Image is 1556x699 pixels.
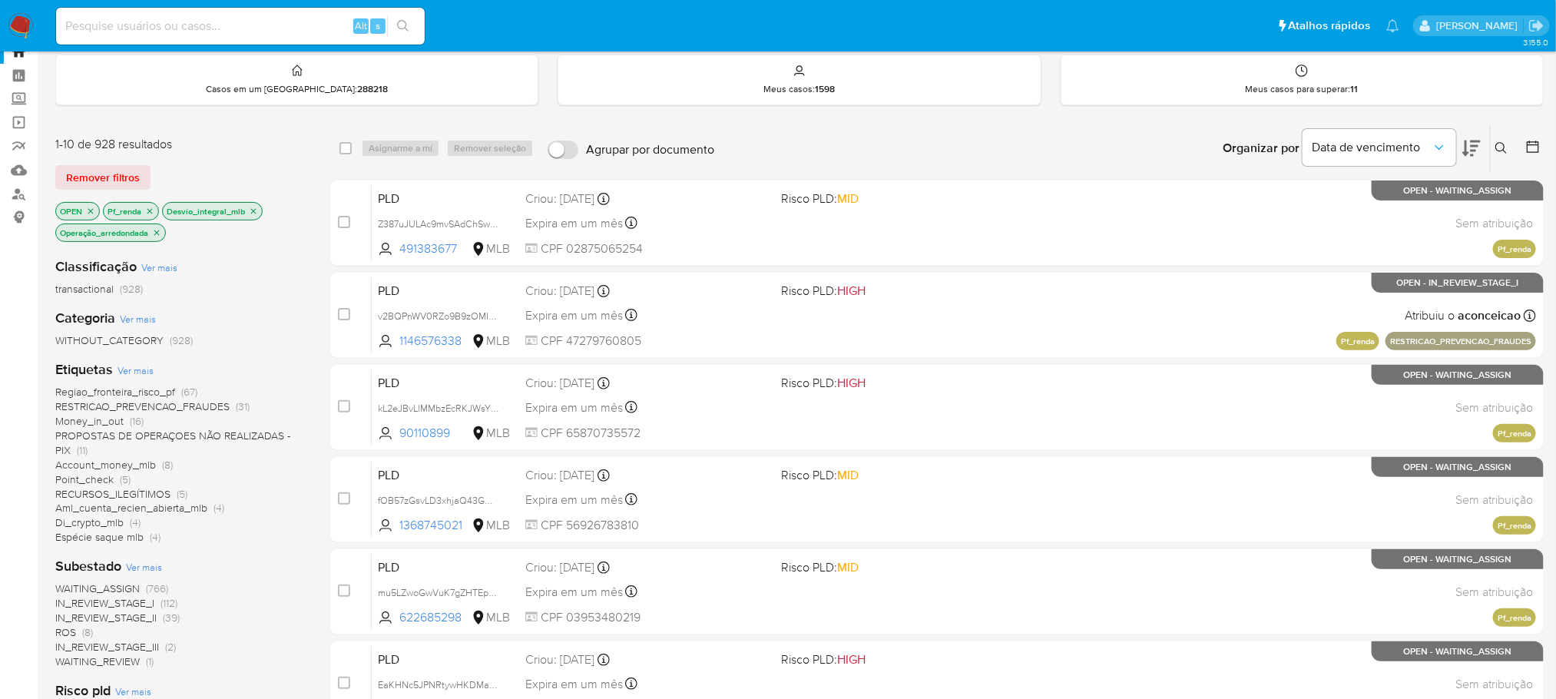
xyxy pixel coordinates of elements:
[56,16,425,36] input: Pesquise usuários ou casos...
[376,18,380,33] span: s
[387,15,419,37] button: search-icon
[355,18,367,33] span: Alt
[1436,18,1523,33] p: weverton.gomes@mercadopago.com.br
[1528,18,1544,34] a: Sair
[1289,18,1371,34] span: Atalhos rápidos
[1386,19,1399,32] a: Notificações
[1523,36,1548,48] span: 3.155.0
